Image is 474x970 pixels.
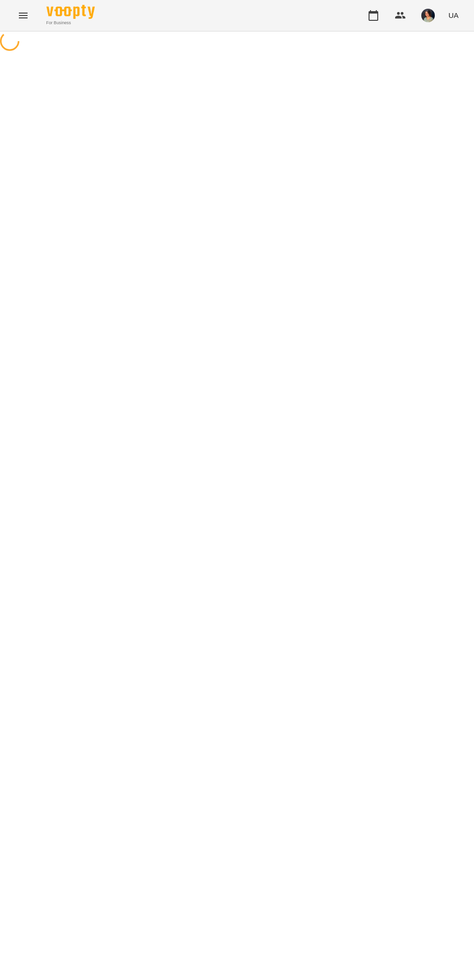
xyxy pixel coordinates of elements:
[448,10,459,20] span: UA
[421,9,435,22] img: e7cc86ff2ab213a8ed988af7ec1c5bbe.png
[444,6,462,24] button: UA
[46,5,95,19] img: Voopty Logo
[46,20,95,26] span: For Business
[12,4,35,27] button: Menu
